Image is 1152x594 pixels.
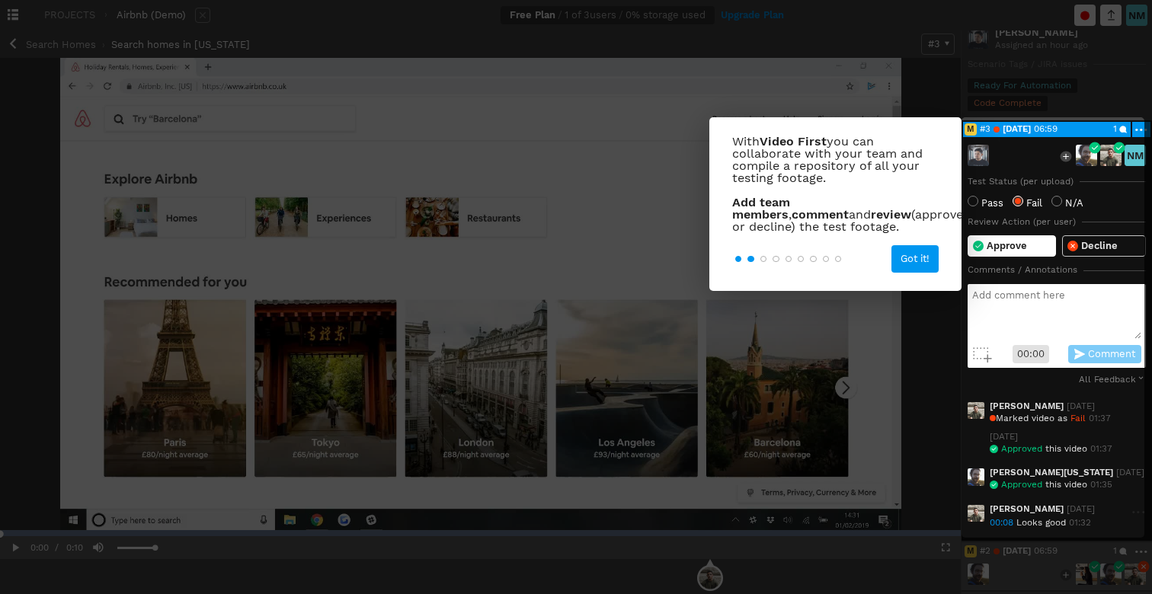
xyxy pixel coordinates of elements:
[871,207,911,222] b: review
[792,207,849,222] b: comment
[760,134,827,148] b: Video First
[901,254,930,264] span: Got it!
[732,136,939,233] div: With you can collaborate with your team and compile a repository of all your testing footage. , a...
[732,195,790,222] b: Add team members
